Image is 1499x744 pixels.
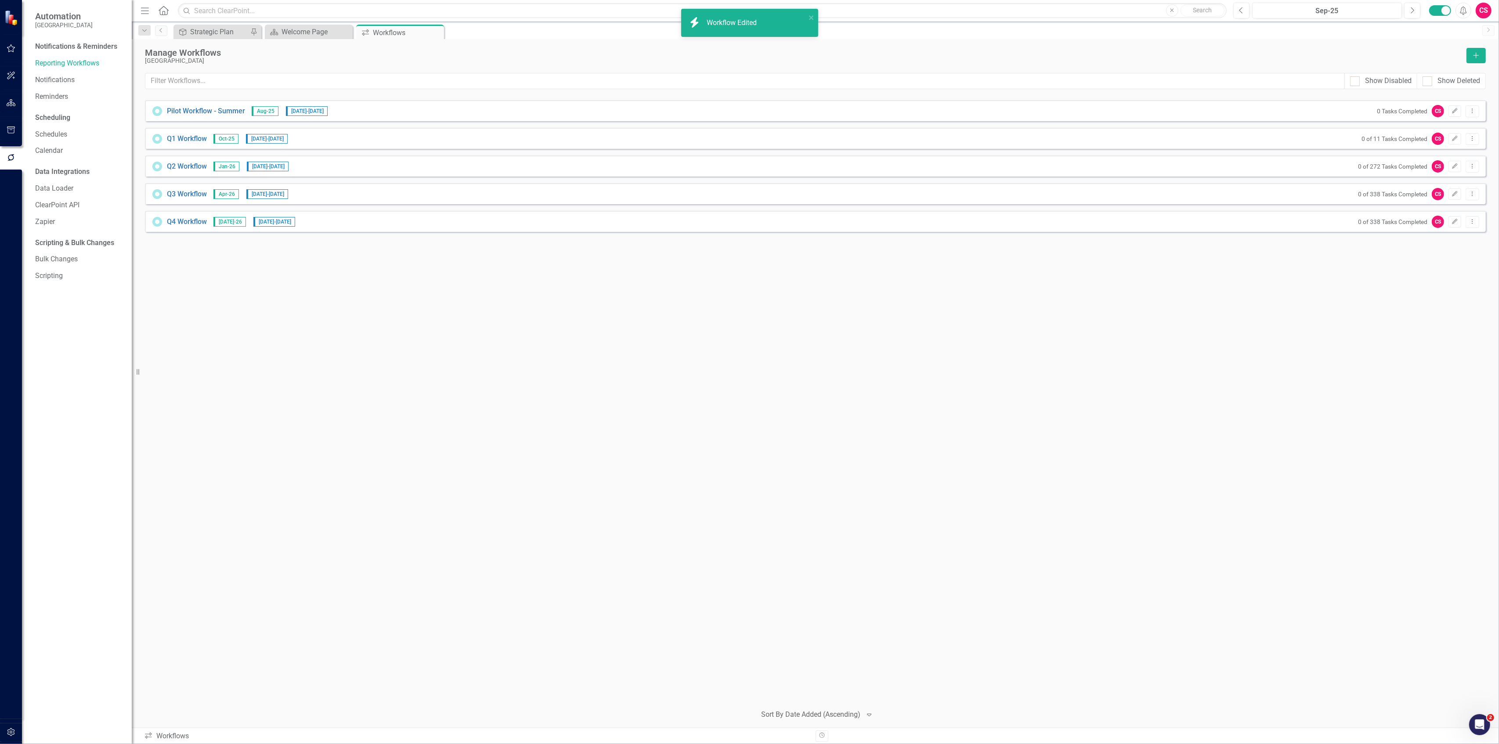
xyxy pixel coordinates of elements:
div: CS [1432,105,1444,117]
div: Workflows [373,27,442,38]
div: Workflows [144,731,809,741]
a: Scripting [35,271,123,281]
input: Search ClearPoint... [178,3,1227,18]
div: Welcome Page [282,26,350,37]
button: close [809,12,815,22]
div: Manage Workflows [145,48,1462,58]
span: Jan-26 [213,162,239,171]
div: Data Integrations [35,167,90,177]
a: Q1 Workflow [167,134,207,144]
a: Pilot Workflow - Summer [167,106,245,116]
a: Q4 Workflow [167,217,207,227]
a: Zapier [35,217,123,227]
span: [DATE] - [DATE] [253,217,295,227]
div: Scripting & Bulk Changes [35,238,114,248]
div: Show Disabled [1365,76,1412,86]
div: Sep-25 [1255,6,1399,16]
span: [DATE] - [DATE] [246,134,288,144]
span: Automation [35,11,93,22]
a: Notifications [35,75,123,85]
a: Q3 Workflow [167,189,207,199]
iframe: Intercom live chat [1469,714,1490,735]
small: 0 of 338 Tasks Completed [1358,218,1427,225]
span: Aug-25 [252,106,278,116]
span: [DATE] - [DATE] [286,106,328,116]
div: CS [1432,160,1444,173]
div: [GEOGRAPHIC_DATA] [145,58,1462,64]
span: 2 [1487,714,1494,721]
div: Strategic Plan [190,26,248,37]
a: Strategic Plan [176,26,248,37]
span: Apr-26 [213,189,239,199]
span: [DATE] - [DATE] [247,162,289,171]
small: 0 of 272 Tasks Completed [1358,163,1427,170]
a: Calendar [35,146,123,156]
input: Filter Workflows... [145,73,1345,89]
small: 0 of 338 Tasks Completed [1358,191,1427,198]
a: Bulk Changes [35,254,123,264]
button: Sep-25 [1252,3,1402,18]
img: ClearPoint Strategy [4,10,20,25]
small: 0 Tasks Completed [1377,108,1427,115]
div: Notifications & Reminders [35,42,117,52]
div: CS [1432,133,1444,145]
button: Search [1181,4,1224,17]
div: CS [1432,216,1444,228]
div: Workflow Edited [707,18,759,28]
span: [DATE]-26 [213,217,246,227]
a: Reminders [35,92,123,102]
div: Scheduling [35,113,70,123]
div: CS [1432,188,1444,200]
a: Reporting Workflows [35,58,123,69]
small: 0 of 11 Tasks Completed [1362,135,1427,142]
span: Oct-25 [213,134,238,144]
a: Data Loader [35,184,123,194]
span: [DATE] - [DATE] [246,189,288,199]
a: Welcome Page [267,26,350,37]
a: ClearPoint API [35,200,123,210]
span: Search [1193,7,1212,14]
small: [GEOGRAPHIC_DATA] [35,22,93,29]
a: Schedules [35,130,123,140]
button: CS [1476,3,1492,18]
a: Q2 Workflow [167,162,207,172]
div: Show Deleted [1438,76,1480,86]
